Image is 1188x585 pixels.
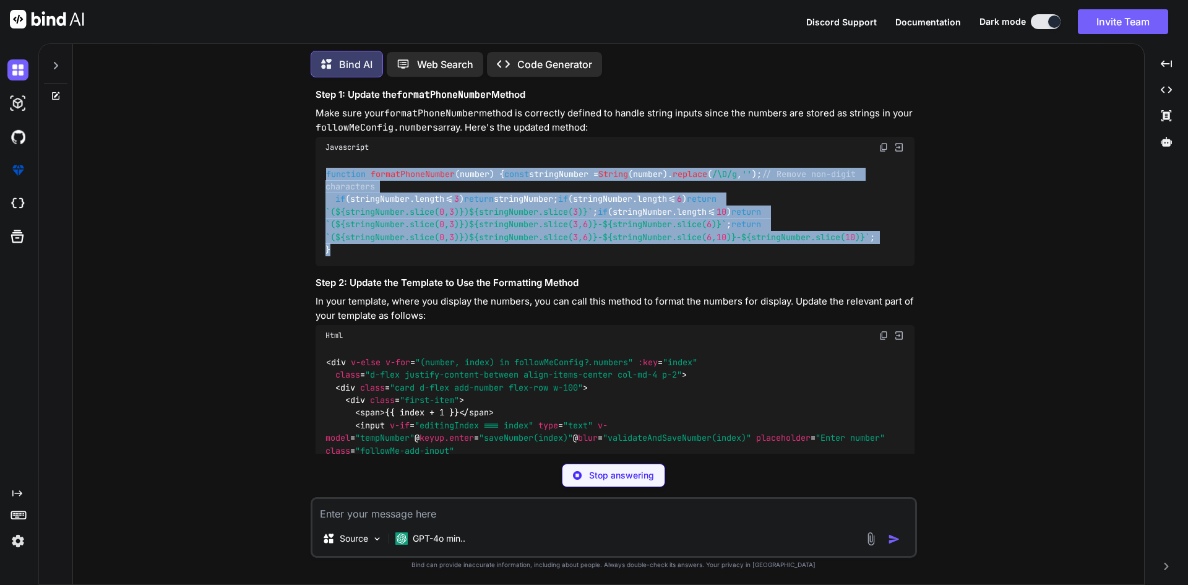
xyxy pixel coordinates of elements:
[355,445,454,456] span: "followMe-add-input"
[417,57,473,72] p: Web Search
[598,206,608,217] span: if
[325,168,875,256] code: ( ) { stringNumber = (number). ( , ); (stringNumber. <= ) stringNumber; (stringNumber. <= ) ; (st...
[397,89,491,101] code: formatPhoneNumber
[325,219,726,230] span: `( ) - `
[339,57,372,72] p: Bind AI
[717,232,726,243] span: 10
[806,15,877,28] button: Discord Support
[325,357,697,380] span: < = = = >
[370,394,395,405] span: class
[316,295,915,323] p: In your template, where you display the numbers, you can call this method to format the numbers f...
[345,394,464,405] span: < = >
[459,407,494,418] span: </ >
[325,206,593,217] span: `( ) `
[741,232,865,243] span: ${stringNumber.slice( )}
[7,531,28,552] img: settings
[316,276,915,290] h3: Step 2: Update the Template to Use the Formatting Method
[712,168,737,180] span: /\D/g
[888,533,900,545] img: icon
[10,10,84,28] img: Bind AI
[879,142,889,152] img: copy
[325,331,343,340] span: Html
[603,219,721,230] span: ${stringNumber.slice( )}
[7,59,28,80] img: darkChat
[895,15,961,28] button: Documentation
[439,232,444,243] span: 0
[677,194,682,205] span: 6
[469,206,588,217] span: ${stringNumber.slice( )}
[638,357,658,368] span: :key
[360,382,385,393] span: class
[360,420,385,431] span: input
[864,532,878,546] img: attachment
[469,232,598,243] span: ${stringNumber.slice( , )}
[390,420,410,431] span: v-if
[589,469,654,482] p: Stop answering
[390,382,583,393] span: "card d-flex add-number flex-row w-100"
[538,420,558,431] span: type
[7,126,28,147] img: githubDark
[731,219,761,230] span: return
[335,194,345,205] span: if
[325,168,861,192] span: // Remove non-digit characters
[879,331,889,340] img: copy
[663,357,697,368] span: "index"
[816,433,885,444] span: "Enter number"
[350,394,365,405] span: div
[384,107,479,119] code: formatPhoneNumber
[517,57,592,72] p: Code Generator
[371,168,455,180] span: formatPhoneNumber
[1078,9,1168,34] button: Invite Team
[415,194,444,205] span: length
[385,357,410,368] span: v-for
[583,219,588,230] span: 6
[756,433,811,444] span: placeholder
[742,168,752,180] span: ''
[845,232,855,243] span: 10
[325,445,350,456] span: class
[311,560,917,570] p: Bind can provide inaccurate information, including about people. Always double-check its answers....
[449,219,454,230] span: 3
[464,194,494,205] span: return
[325,142,369,152] span: Javascript
[603,433,751,444] span: "validateAndSaveNumber(index)"
[603,232,736,243] span: ${stringNumber.slice( , )}
[460,168,489,180] span: number
[415,357,633,368] span: "(number, index) in followMeConfig?.numbers"
[331,357,346,368] span: div
[316,106,915,134] p: Make sure your method is correctly defined to handle string inputs since the numbers are stored a...
[335,232,464,243] span: ${stringNumber.slice( , )}
[893,330,905,341] img: Open in Browser
[413,532,465,545] p: GPT-4o min..
[469,407,489,418] span: span
[351,357,381,368] span: v-else
[325,232,870,243] span: `( ) - - `
[355,433,415,444] span: "tempNumber"
[7,93,28,114] img: darkAi-studio
[439,219,444,230] span: 0
[731,206,761,217] span: return
[479,433,573,444] span: "saveNumber(index)"
[335,219,464,230] span: ${stringNumber.slice( , )}
[558,194,568,205] span: if
[806,17,877,27] span: Discord Support
[372,534,382,544] img: Pick Models
[598,168,628,180] span: String
[326,168,366,180] span: function
[504,168,529,180] span: const
[415,420,533,431] span: "editingIndex === index"
[707,219,712,230] span: 6
[365,370,682,381] span: "d-flex justify-content-between align-items-center col-md-4 p-2"
[7,160,28,181] img: premium
[563,420,593,431] span: "text"
[573,206,578,217] span: 3
[316,88,915,102] h3: Step 1: Update the Method
[707,232,712,243] span: 6
[449,232,454,243] span: 3
[573,232,578,243] span: 3
[340,532,368,545] p: Source
[893,142,905,153] img: Open in Browser
[687,194,717,205] span: return
[400,394,459,405] span: "first-item"
[454,194,459,205] span: 3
